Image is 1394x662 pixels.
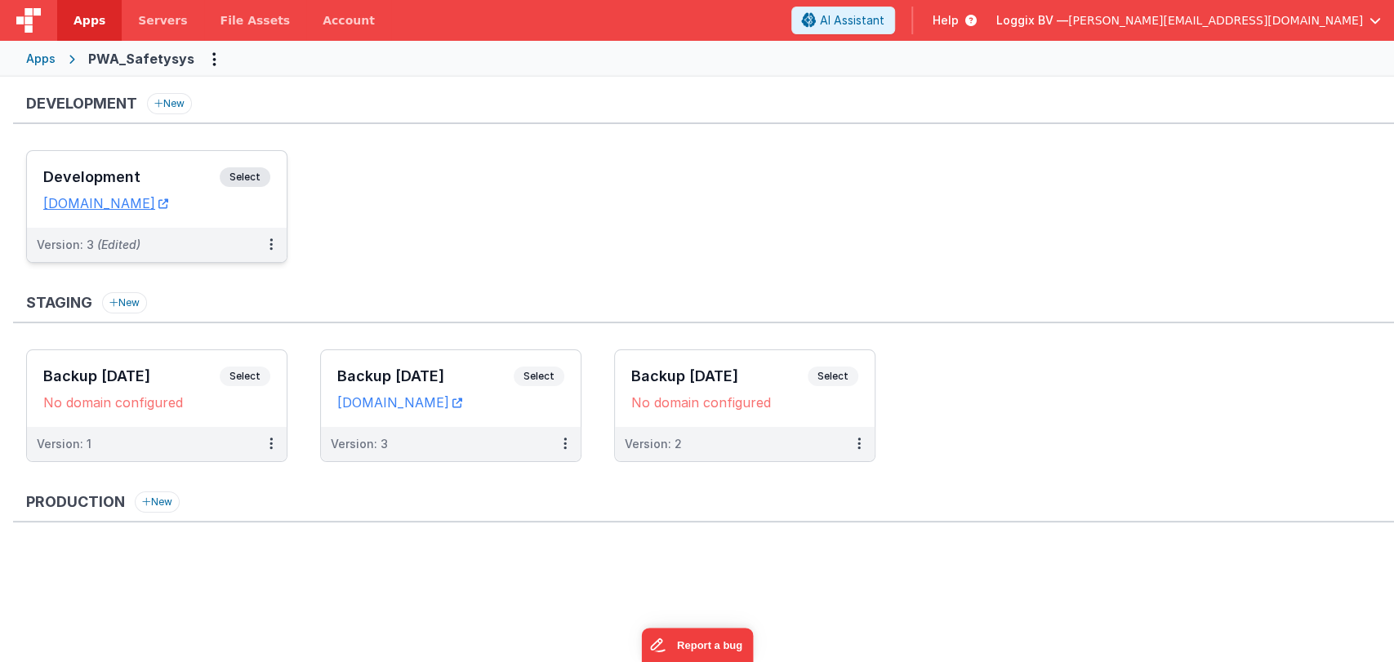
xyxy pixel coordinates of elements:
span: Help [933,12,959,29]
span: File Assets [220,12,291,29]
div: Version: 1 [37,436,91,452]
h3: Backup [DATE] [43,368,220,384]
button: AI Assistant [791,7,895,34]
button: New [135,491,180,513]
button: New [102,292,147,313]
a: [DOMAIN_NAME] [337,394,462,411]
iframe: Marker.io feedback button [641,628,753,662]
span: (Edited) [97,238,140,251]
span: [PERSON_NAME][EMAIL_ADDRESS][DOMAIN_NAME] [1068,12,1363,29]
span: Select [514,367,564,386]
span: Select [808,367,858,386]
span: Apps [73,12,105,29]
div: Version: 3 [331,436,388,452]
a: [DOMAIN_NAME] [43,195,168,211]
span: Select [220,367,270,386]
div: PWA_Safetysys [88,49,194,69]
button: New [147,93,192,114]
div: No domain configured [631,394,858,411]
h3: Development [26,96,137,112]
h3: Staging [26,295,92,311]
div: Version: 2 [625,436,682,452]
span: Servers [138,12,187,29]
h3: Production [26,494,125,510]
div: Apps [26,51,56,67]
div: No domain configured [43,394,270,411]
button: Loggix BV — [PERSON_NAME][EMAIL_ADDRESS][DOMAIN_NAME] [996,12,1381,29]
span: Select [220,167,270,187]
h3: Backup [DATE] [337,368,514,384]
div: Version: 3 [37,237,140,253]
h3: Backup [DATE] [631,368,808,384]
span: AI Assistant [820,12,884,29]
span: Loggix BV — [996,12,1068,29]
h3: Development [43,169,220,185]
button: Options [201,46,227,72]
